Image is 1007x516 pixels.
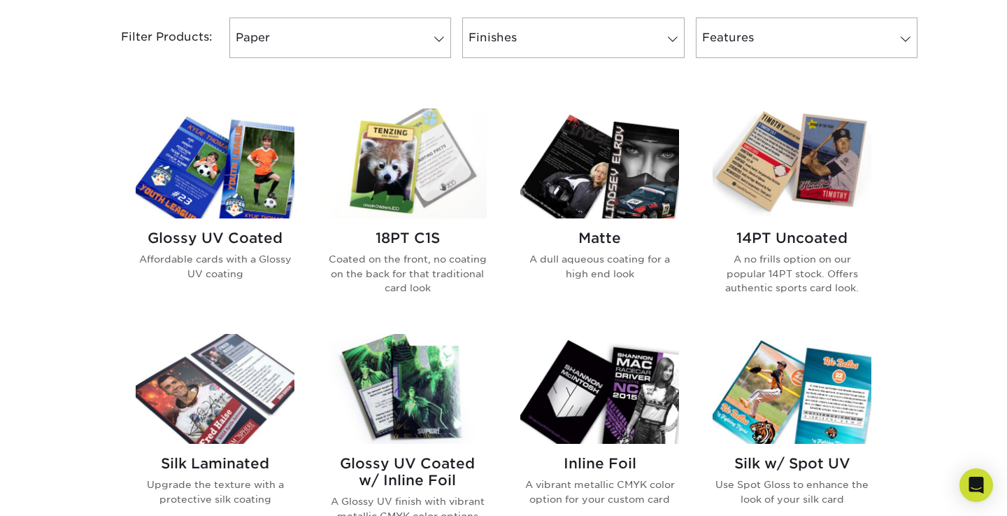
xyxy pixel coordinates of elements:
p: A dull aqueous coating for a high end look [520,252,679,281]
img: Silk w/ Spot UV Trading Cards [713,334,871,444]
img: 18PT C1S Trading Cards [328,109,487,218]
img: Glossy UV Coated w/ Inline Foil Trading Cards [328,334,487,444]
p: A no frills option on our popular 14PT stock. Offers authentic sports card look. [713,252,871,295]
p: Use Spot Gloss to enhance the look of your silk card [713,477,871,506]
div: Open Intercom Messenger [959,468,993,502]
h2: Matte [520,230,679,246]
img: Matte Trading Cards [520,109,679,218]
h2: 18PT C1S [328,230,487,246]
h2: Glossy UV Coated [136,230,294,246]
img: Inline Foil Trading Cards [520,334,679,444]
a: 14PT Uncoated Trading Cards 14PT Uncoated A no frills option on our popular 14PT stock. Offers au... [713,109,871,317]
h2: Glossy UV Coated w/ Inline Foil [328,455,487,489]
a: Matte Trading Cards Matte A dull aqueous coating for a high end look [520,109,679,317]
a: Paper [229,18,451,58]
div: Filter Products: [84,18,224,58]
p: A vibrant metallic CMYK color option for your custom card [520,477,679,506]
img: Glossy UV Coated Trading Cards [136,109,294,218]
h2: 14PT Uncoated [713,230,871,246]
p: Upgrade the texture with a protective silk coating [136,477,294,506]
a: 18PT C1S Trading Cards 18PT C1S Coated on the front, no coating on the back for that traditional ... [328,109,487,317]
a: Glossy UV Coated Trading Cards Glossy UV Coated Affordable cards with a Glossy UV coating [136,109,294,317]
h2: Silk w/ Spot UV [713,455,871,472]
h2: Silk Laminated [136,455,294,472]
img: 14PT Uncoated Trading Cards [713,109,871,218]
img: Silk Laminated Trading Cards [136,334,294,444]
p: Coated on the front, no coating on the back for that traditional card look [328,252,487,295]
h2: Inline Foil [520,455,679,472]
a: Features [696,18,917,58]
p: Affordable cards with a Glossy UV coating [136,252,294,281]
a: Finishes [462,18,684,58]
